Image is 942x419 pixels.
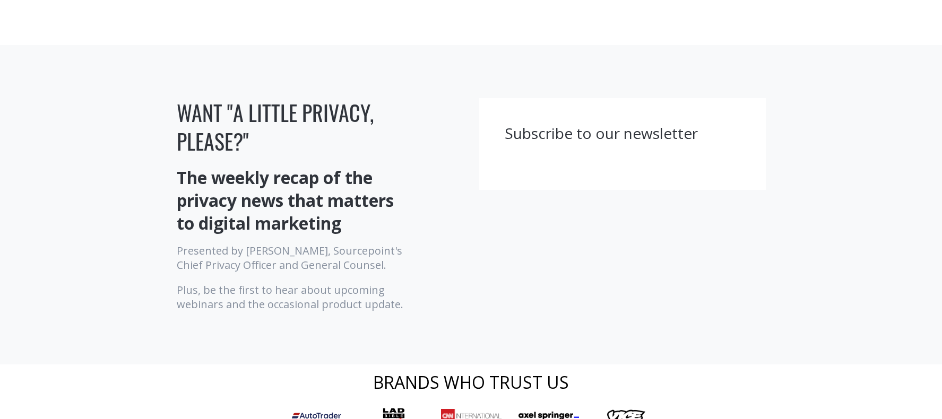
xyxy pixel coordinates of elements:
p: Plus, be the first to hear about upcoming webinars and the occasional product update. [177,283,413,311]
strong: The weekly recap of the privacy news that matters to digital marketing [177,166,394,234]
h1: WANT "A LITTLE PRIVACY, PLEASE?" [177,98,413,155]
h3: Subscribe to our newsletter [505,124,740,144]
p: Presented by [PERSON_NAME], Sourcepoint's Chief Privacy Officer and General Counsel. [177,243,413,272]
